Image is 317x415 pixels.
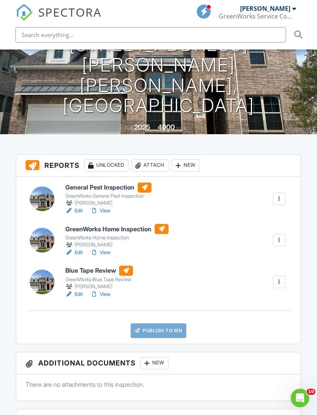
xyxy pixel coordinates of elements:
[65,277,133,283] div: GreenWorks Blue Tape Review
[65,199,152,207] div: [PERSON_NAME]
[176,125,187,131] span: sq. ft.
[16,4,33,21] img: The Best Home Inspection Software - Spectora
[307,389,315,395] span: 10
[16,155,301,177] h3: Reports
[131,159,169,172] div: Attach
[84,159,128,172] div: Unlocked
[65,183,152,193] h6: General Pest Inspection
[131,323,186,338] a: Publish to ISN
[90,249,111,256] a: View
[219,12,296,20] div: GreenWorks Service Company
[90,290,111,298] a: View
[65,290,83,298] a: Edit
[172,159,200,172] div: New
[65,193,152,199] div: GreenWorks General Pest Inspection
[65,266,133,276] h6: Blue Tape Review
[38,4,102,20] span: SPECTORA
[90,207,111,215] a: View
[140,357,169,369] div: New
[124,125,133,131] span: Built
[65,183,152,207] a: General Pest Inspection GreenWorks General Pest Inspection [PERSON_NAME]
[65,249,83,256] a: Edit
[65,224,169,234] h6: GreenWorks Home Inspection
[16,352,301,374] h3: Additional Documents
[65,235,169,241] div: GreenWorks Home Inspection
[16,10,102,27] a: SPECTORA
[134,123,150,131] div: 2025
[26,380,291,389] p: There are no attachments to this inspection.
[12,34,305,116] h1: [STREET_ADDRESS][PERSON_NAME] [PERSON_NAME], [GEOGRAPHIC_DATA]
[15,27,286,43] input: Search everything...
[65,241,169,249] div: [PERSON_NAME]
[65,224,169,249] a: GreenWorks Home Inspection GreenWorks Home Inspection [PERSON_NAME]
[291,389,309,407] iframe: Intercom live chat
[240,5,290,12] div: [PERSON_NAME]
[65,266,133,290] a: Blue Tape Review GreenWorks Blue Tape Review [PERSON_NAME]
[158,123,175,131] div: 4000
[65,283,133,290] div: [PERSON_NAME]
[65,207,83,215] a: Edit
